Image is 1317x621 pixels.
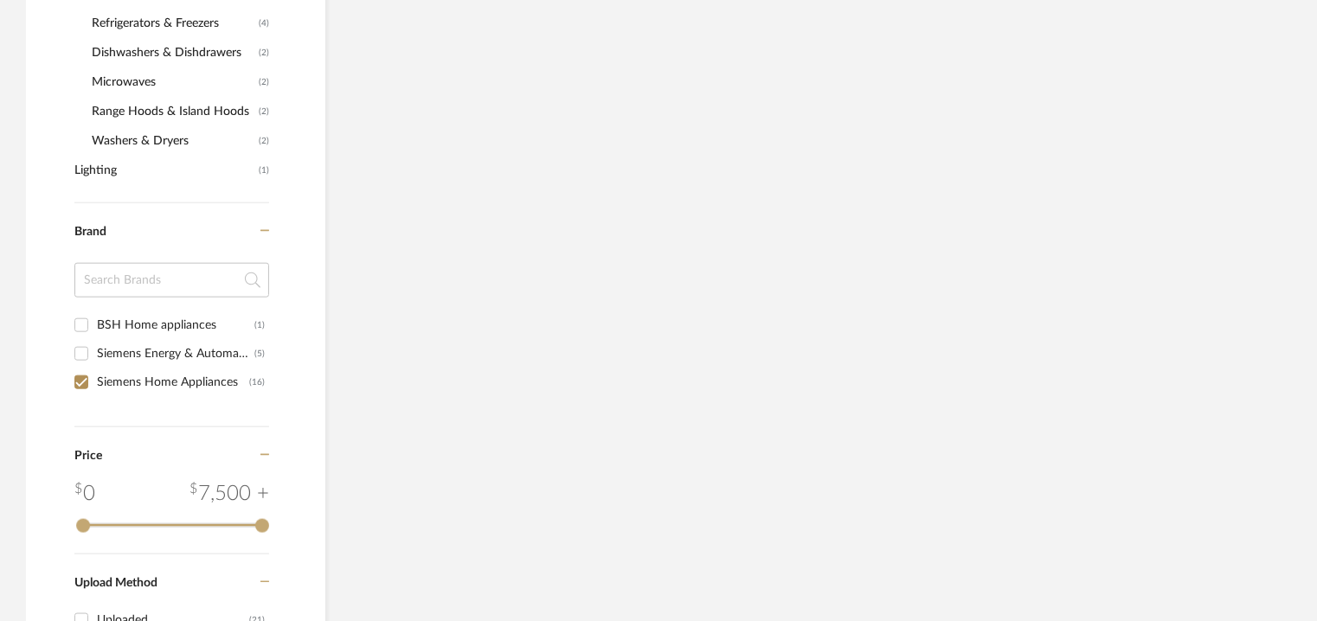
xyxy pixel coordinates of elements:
[97,311,254,339] div: BSH Home appliances
[74,450,102,462] span: Price
[259,98,269,125] span: (2)
[259,68,269,96] span: (2)
[259,157,269,184] span: (1)
[92,126,254,156] span: Washers & Dryers
[259,10,269,37] span: (4)
[74,226,106,238] span: Brand
[97,368,249,396] div: Siemens Home Appliances
[190,478,269,509] div: 7,500 +
[74,478,95,509] div: 0
[249,368,265,396] div: (16)
[92,67,254,97] span: Microwaves
[74,156,254,185] span: Lighting
[92,97,254,126] span: Range Hoods & Island Hoods
[97,340,254,368] div: Siemens Energy & Automation
[92,38,254,67] span: Dishwashers & Dishdrawers
[259,39,269,67] span: (2)
[92,9,254,38] span: Refrigerators & Freezers
[254,340,265,368] div: (5)
[254,311,265,339] div: (1)
[259,127,269,155] span: (2)
[74,263,269,298] input: Search Brands
[74,577,157,589] span: Upload Method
